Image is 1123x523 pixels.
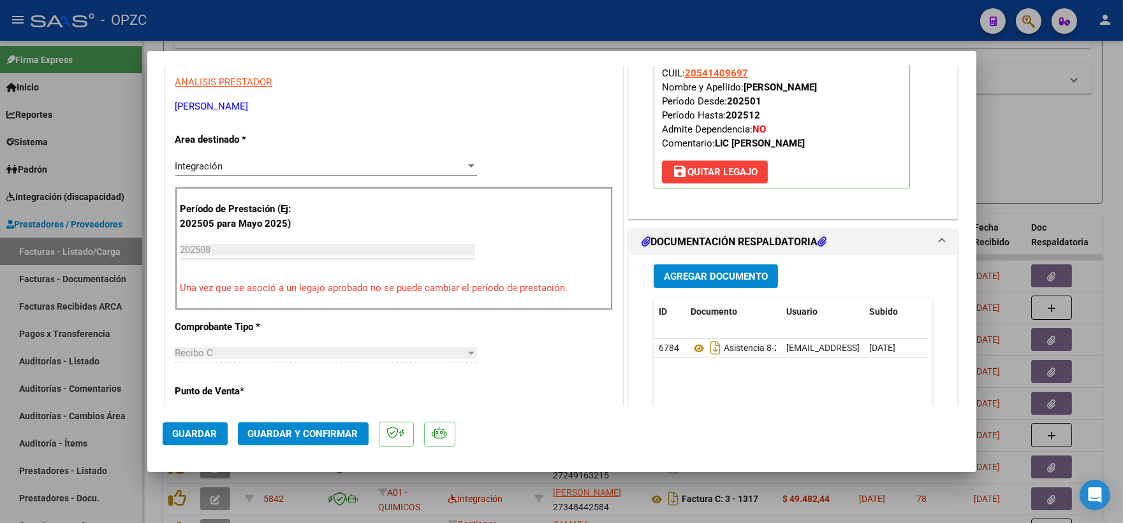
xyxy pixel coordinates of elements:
span: Usuario [786,306,818,317]
datatable-header-cell: Subido [864,298,928,326]
span: 6784 [659,343,679,353]
span: Integración [175,161,223,172]
strong: 202501 [727,96,761,107]
p: Punto de Venta [175,384,307,399]
datatable-header-cell: Documento [686,298,781,326]
i: Descargar documento [707,338,724,358]
mat-icon: save [672,164,687,179]
span: Comentario: [662,138,805,149]
datatable-header-cell: Usuario [781,298,864,326]
span: ID [659,306,667,317]
div: DOCUMENTACIÓN RESPALDATORIA [629,255,958,519]
button: Agregar Documento [654,264,778,288]
span: Recibo C [175,347,214,359]
strong: 202512 [726,110,760,121]
div: Open Intercom Messenger [1080,480,1110,510]
span: Guardar y Confirmar [248,428,358,440]
span: CUIL: Nombre y Apellido: Período Desde: Período Hasta: Admite Dependencia: [662,68,817,149]
span: Documento [691,306,737,317]
span: Quitar Legajo [672,166,758,178]
button: Guardar [163,422,228,445]
h1: DOCUMENTACIÓN RESPALDATORIA [642,234,826,250]
span: Subido [869,306,898,317]
p: Area destinado * [175,133,307,147]
span: 20541409697 [685,68,748,79]
datatable-header-cell: ID [654,298,686,326]
span: Agregar Documento [664,271,768,282]
mat-expansion-panel-header: DOCUMENTACIÓN RESPALDATORIA [629,229,958,255]
span: [EMAIL_ADDRESS][DOMAIN_NAME] - [PERSON_NAME] [786,343,1002,353]
button: Guardar y Confirmar [238,422,369,445]
span: ANALISIS PRESTADOR [175,76,272,88]
span: Guardar [173,428,217,440]
strong: LIC [PERSON_NAME] [715,138,805,149]
span: [DATE] [869,343,895,353]
button: Quitar Legajo [662,161,768,183]
strong: [PERSON_NAME] [744,82,817,93]
p: Legajo preaprobado para Período de Prestación: [654,20,910,189]
p: Comprobante Tipo * [175,320,307,334]
strong: NO [752,124,766,135]
p: [PERSON_NAME] [175,99,613,114]
p: Una vez que se asoció a un legajo aprobado no se puede cambiar el período de prestación. [180,281,608,296]
span: Asistencia 8-25, [PERSON_NAME] [691,343,856,354]
p: Período de Prestación (Ej: 202505 para Mayo 2025) [180,202,309,231]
